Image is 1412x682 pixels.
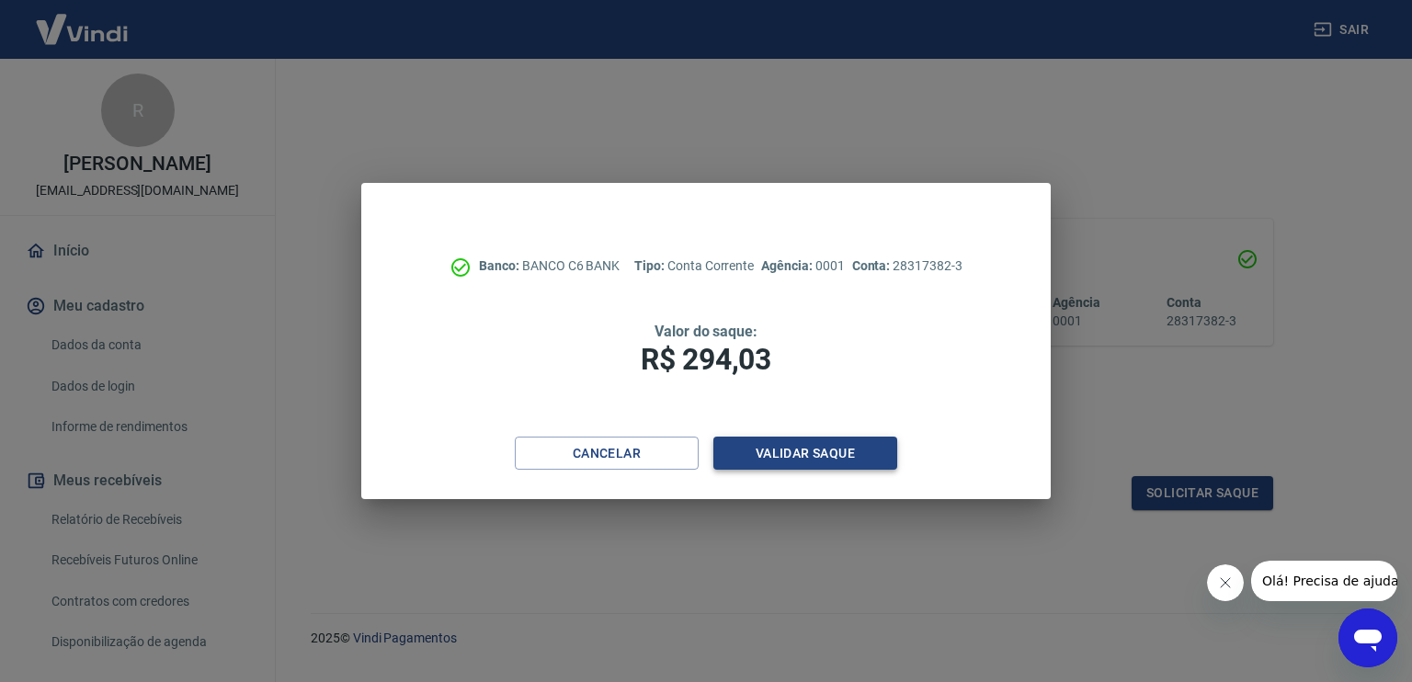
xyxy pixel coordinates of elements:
button: Cancelar [515,437,699,471]
span: R$ 294,03 [641,342,771,377]
p: 28317382-3 [852,256,962,276]
button: Validar saque [713,437,897,471]
span: Agência: [761,258,815,273]
p: 0001 [761,256,844,276]
span: Conta: [852,258,894,273]
span: Valor do saque: [655,323,757,340]
span: Banco: [479,258,522,273]
iframe: Botão para abrir a janela de mensagens [1338,608,1397,667]
p: BANCO C6 BANK [479,256,620,276]
span: Tipo: [634,258,667,273]
iframe: Fechar mensagem [1207,564,1244,601]
p: Conta Corrente [634,256,754,276]
iframe: Mensagem da empresa [1251,561,1397,601]
span: Olá! Precisa de ajuda? [11,13,154,28]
